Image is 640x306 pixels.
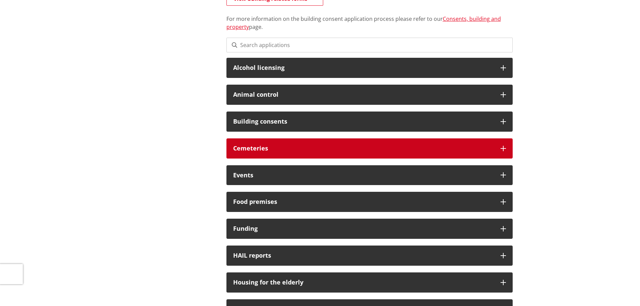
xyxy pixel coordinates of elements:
h3: Housing for the elderly [233,279,494,286]
h3: HAIL reports [233,252,494,259]
input: Search applications [226,38,513,52]
h3: Cemeteries [233,145,494,152]
iframe: Messenger Launcher [609,278,633,302]
a: Consents, building and property [226,15,501,31]
p: For more information on the building consent application process please refer to our page. [226,7,513,31]
h3: Funding [233,225,494,232]
h3: Animal control [233,91,494,98]
h3: Food premises [233,199,494,205]
h3: Events [233,172,494,179]
h3: Alcohol licensing [233,64,494,71]
h3: Building consents [233,118,494,125]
